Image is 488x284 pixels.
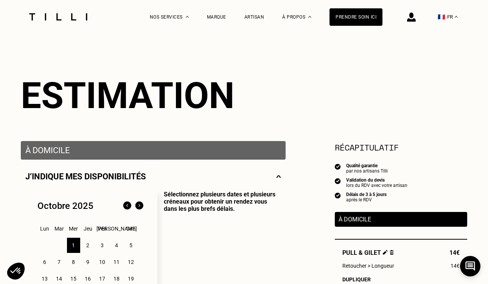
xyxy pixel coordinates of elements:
[186,16,189,18] img: Menu déroulant
[346,197,387,202] div: après le RDV
[449,249,460,256] span: 14€
[342,249,394,256] span: Pull & gilet
[96,254,109,270] div: 10
[329,8,382,26] a: Prendre soin ici
[335,192,341,199] img: icon list info
[407,13,416,22] img: icône connexion
[110,254,123,270] div: 11
[346,163,388,168] div: Qualité garantie
[207,14,226,20] a: Marque
[25,172,146,181] p: J‘indique mes disponibilités
[96,238,109,253] div: 3
[339,216,463,223] p: À domicile
[25,146,281,155] p: À domicile
[37,201,93,211] div: Octobre 2025
[81,254,95,270] div: 9
[308,16,311,18] img: Menu déroulant à propos
[383,250,388,255] img: Éditer
[335,163,341,170] img: icon list info
[335,141,467,154] section: Récapitulatif
[21,74,467,117] div: Estimation
[124,238,138,253] div: 5
[53,254,66,270] div: 7
[346,192,387,197] div: Délais de 3 à 5 jours
[67,238,80,253] div: 1
[390,250,394,255] img: Supprimer
[244,14,264,20] a: Artisan
[451,263,460,269] span: 14€
[342,276,460,282] div: Dupliquer
[38,254,51,270] div: 6
[438,13,445,20] span: 🇫🇷
[81,238,95,253] div: 2
[342,263,394,269] span: Retoucher > Longueur
[133,200,145,212] img: Mois suivant
[346,177,407,183] div: Validation du devis
[110,238,123,253] div: 4
[346,183,407,188] div: lors du RDV avec votre artisan
[67,254,80,270] div: 8
[26,13,90,20] img: Logo du service de couturière Tilli
[455,16,458,18] img: menu déroulant
[121,200,133,212] img: Mois précédent
[124,254,138,270] div: 12
[276,172,281,181] img: svg+xml;base64,PHN2ZyBmaWxsPSJub25lIiBoZWlnaHQ9IjE0IiB2aWV3Qm94PSIwIDAgMjggMTQiIHdpZHRoPSIyOCIgeG...
[335,177,341,184] img: icon list info
[346,168,388,174] div: par nos artisans Tilli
